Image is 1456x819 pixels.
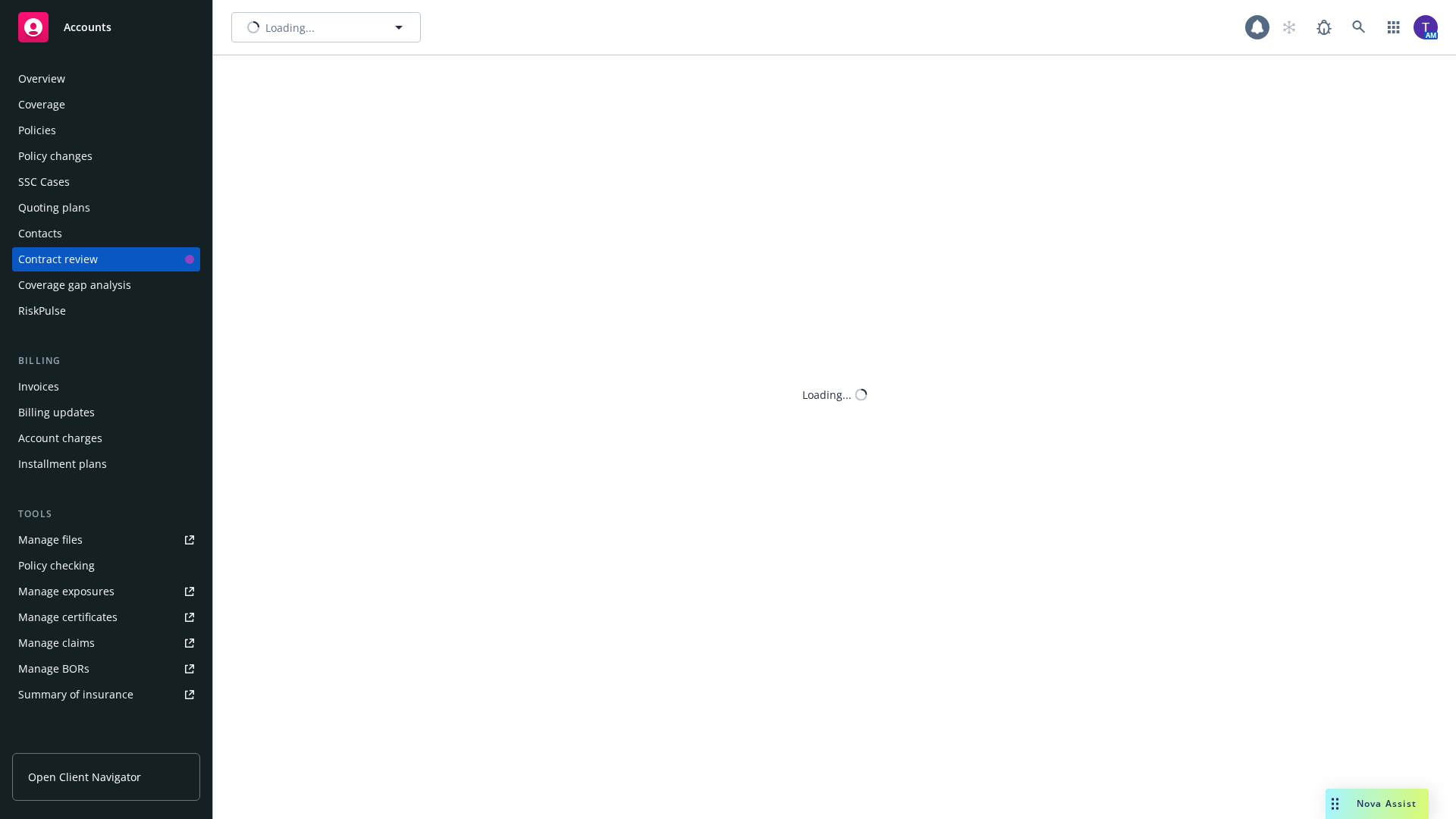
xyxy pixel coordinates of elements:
[18,273,131,297] div: Coverage gap analysis
[12,737,200,752] div: Analytics hub
[12,375,200,399] a: Invoices
[1414,15,1438,39] img: photo
[12,299,200,323] a: RiskPulse
[18,93,65,117] div: Coverage
[12,170,200,194] a: SSC Cases
[18,682,133,707] div: Summary of insurance
[12,554,200,578] a: Policy checking
[12,682,200,707] a: Summary of insurance
[18,118,56,143] div: Policies
[18,554,95,578] div: Policy checking
[12,221,200,246] a: Contacts
[18,170,70,194] div: SSC Cases
[1274,12,1304,42] a: Start snowing
[12,67,200,91] a: Overview
[18,375,59,399] div: Invoices
[18,299,66,323] div: RiskPulse
[265,20,315,36] span: Loading...
[18,196,90,220] div: Quoting plans
[12,426,200,450] a: Account charges
[12,400,200,425] a: Billing updates
[12,528,200,552] a: Manage files
[1344,12,1374,42] a: Search
[1357,797,1417,810] span: Nova Assist
[18,657,89,681] div: Manage BORs
[18,452,107,476] div: Installment plans
[64,21,111,33] span: Accounts
[12,144,200,168] a: Policy changes
[18,631,95,655] div: Manage claims
[28,769,141,785] span: Open Client Navigator
[12,631,200,655] a: Manage claims
[12,93,200,117] a: Coverage
[1379,12,1409,42] a: Switch app
[12,353,200,369] div: Billing
[12,579,200,604] a: Manage exposures
[12,452,200,476] a: Installment plans
[18,426,102,450] div: Account charges
[18,605,118,629] div: Manage certificates
[18,579,115,604] div: Manage exposures
[12,507,200,522] div: Tools
[12,247,200,271] a: Contract review
[18,221,62,246] div: Contacts
[12,273,200,297] a: Coverage gap analysis
[1326,789,1345,819] div: Drag to move
[12,118,200,143] a: Policies
[18,528,83,552] div: Manage files
[1309,12,1339,42] a: Report a Bug
[802,387,852,403] div: Loading...
[18,400,95,425] div: Billing updates
[12,196,200,220] a: Quoting plans
[1326,789,1429,819] button: Nova Assist
[18,247,98,271] div: Contract review
[12,657,200,681] a: Manage BORs
[18,67,65,91] div: Overview
[12,605,200,629] a: Manage certificates
[18,144,93,168] div: Policy changes
[231,12,421,42] button: Loading...
[12,6,200,49] a: Accounts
